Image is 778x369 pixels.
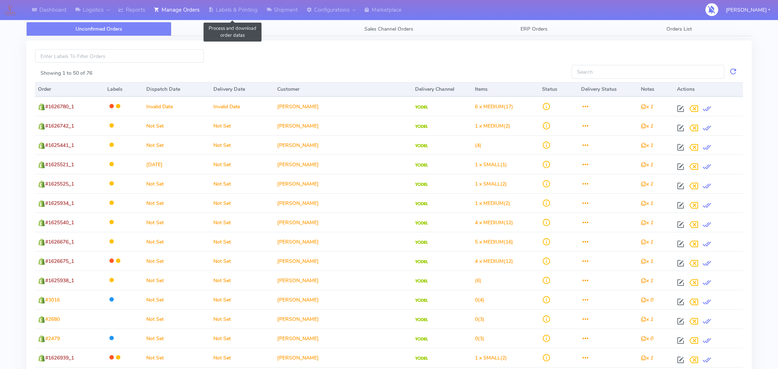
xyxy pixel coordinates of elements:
span: #1625540_1 [45,219,74,226]
span: 0 [475,335,478,342]
td: Not Set [143,213,210,232]
span: #2680 [45,316,60,323]
span: 1 x SMALL [475,180,500,187]
td: Not Set [210,290,274,309]
td: Not Set [210,116,274,135]
span: 4 x MEDIUM [475,258,504,265]
th: Actions [674,82,743,97]
button: [PERSON_NAME] [720,3,776,18]
img: Yodel [415,337,428,341]
span: #1625521_1 [45,161,74,168]
img: Yodel [415,241,428,244]
i: x 0 [641,335,653,342]
td: Invalid Date [210,97,274,116]
i: x 1 [641,103,653,110]
td: [PERSON_NAME] [274,193,412,213]
span: (2) [475,200,510,207]
td: Not Set [210,174,274,193]
img: Yodel [415,357,428,360]
img: Yodel [415,318,428,322]
th: Items [472,82,539,97]
span: 0 [475,296,478,303]
span: #3016 [45,296,60,303]
span: 1 x SMALL [475,354,500,361]
span: (1) [475,161,507,168]
input: Search [572,65,724,78]
td: Not Set [143,329,210,348]
i: x 1 [641,354,653,361]
img: Yodel [415,163,428,167]
span: (2) [475,354,507,361]
i: x 1 [641,161,653,168]
td: [PERSON_NAME] [274,232,412,251]
td: Not Set [210,232,274,251]
th: Dispatch Date [143,82,210,97]
span: #1626675_1 [45,258,74,265]
span: Search Orders [228,26,260,32]
td: [PERSON_NAME] [274,213,412,232]
img: Yodel [415,260,428,264]
ul: Tabs [26,22,752,36]
td: [PERSON_NAME] [274,97,412,116]
span: 1 x SMALL [475,161,500,168]
td: Not Set [210,309,274,329]
span: #1625441_1 [45,142,74,149]
td: [PERSON_NAME] [274,251,412,271]
span: (12) [475,219,513,226]
th: Delivery Channel [412,82,472,97]
span: 6 x MEDIUM [475,103,504,110]
span: #1626780_1 [45,103,74,110]
td: Not Set [210,213,274,232]
th: Notes [638,82,674,97]
td: Not Set [143,193,210,213]
span: ERP Orders [520,26,547,32]
td: Not Set [210,348,274,367]
span: #1625938_1 [45,277,74,284]
th: Labels [104,82,143,97]
span: (3) [475,335,484,342]
td: [PERSON_NAME] [274,290,412,309]
span: (6) [475,277,481,284]
td: Not Set [210,271,274,290]
img: Yodel [415,221,428,225]
td: [PERSON_NAME] [274,309,412,329]
i: x 1 [641,219,653,226]
span: (4) [475,296,484,303]
th: Customer [274,82,412,97]
img: Yodel [415,279,428,283]
th: Order [35,82,104,97]
span: 1 x MEDIUM [475,200,504,207]
img: Yodel [415,183,428,186]
td: Not Set [143,290,210,309]
span: (2) [475,180,507,187]
label: Showing 1 to 50 of 76 [40,69,92,77]
td: Not Set [210,193,274,213]
i: x 1 [641,142,653,149]
img: Yodel [415,299,428,302]
td: [PERSON_NAME] [274,348,412,367]
span: Unconfirmed Orders [76,26,122,32]
td: [DATE] [143,155,210,174]
span: Orders List [666,26,692,32]
i: x 1 [641,258,653,265]
td: Not Set [143,135,210,155]
span: #1625525_1 [45,180,74,187]
td: [PERSON_NAME] [274,135,412,155]
span: (3) [475,316,484,323]
span: 1 x MEDIUM [475,123,504,129]
span: #1626676_1 [45,238,74,245]
span: 4 x MEDIUM [475,219,504,226]
td: Not Set [210,135,274,155]
td: Not Set [210,251,274,271]
span: #1626939_1 [45,354,74,361]
th: Status [539,82,578,97]
td: Not Set [143,251,210,271]
th: Delivery Status [578,82,638,97]
td: Not Set [143,309,210,329]
td: [PERSON_NAME] [274,174,412,193]
i: x 1 [641,316,653,323]
i: x 1 [641,277,653,284]
span: (2) [475,123,510,129]
i: x 0 [641,296,653,303]
span: (12) [475,258,513,265]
